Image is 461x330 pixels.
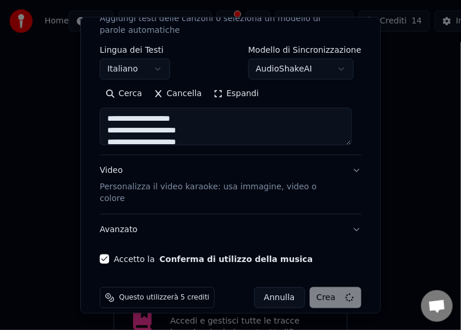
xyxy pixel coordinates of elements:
p: Personalizza il video karaoke: usa immagine, video o colore [100,181,343,205]
div: Video [100,165,343,205]
button: Cerca [100,84,148,103]
button: VideoPersonalizza il video karaoke: usa immagine, video o colore [100,155,361,214]
div: TestiAggiungi testi delle canzoni o seleziona un modello di parole automatiche [100,46,361,155]
button: Cancella [148,84,208,103]
span: Questo utilizzerà 5 crediti [119,293,209,302]
label: Lingua dei Testi [100,46,170,54]
label: Accetto la [114,255,313,263]
button: Espandi [208,84,265,103]
p: Aggiungi testi delle canzoni o seleziona un modello di parole automatiche [100,13,343,36]
button: Annulla [254,287,305,308]
button: Avanzato [100,215,361,245]
button: Accetto la [160,255,313,263]
label: Modello di Sincronizzazione [248,46,361,54]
